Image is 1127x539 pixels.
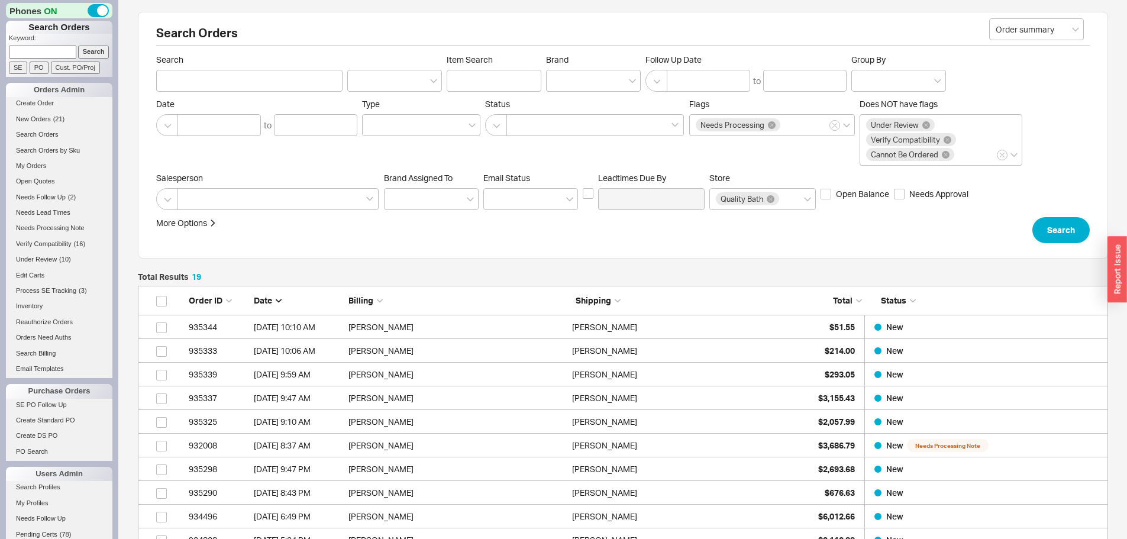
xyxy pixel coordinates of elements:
div: to [264,120,272,131]
span: New Orders [16,115,51,122]
div: 8/21/25 9:47 AM [254,386,343,410]
div: Billing [348,295,570,306]
div: 935339 [189,363,248,386]
div: [PERSON_NAME] [348,410,566,434]
span: 19 [192,272,201,282]
span: Brand [546,54,569,64]
a: Search Profiles [6,481,112,493]
svg: open menu [566,197,573,202]
input: Open Balance [821,189,831,199]
a: 935337[DATE] 9:47 AM[PERSON_NAME][PERSON_NAME]$3,155.43New [138,386,1108,410]
a: Open Quotes [6,175,112,188]
div: 8/21/25 9:10 AM [254,410,343,434]
span: ( 16 ) [74,240,86,247]
a: Needs Processing Note [6,222,112,234]
input: Search [78,46,109,58]
span: Needs Processing Note [16,224,85,231]
span: Needs Follow Up [16,193,66,201]
span: Billing [348,295,373,305]
a: My Profiles [6,497,112,509]
div: [PERSON_NAME] [572,410,637,434]
span: Needs Processing [700,121,764,129]
div: Phones [6,3,112,18]
input: Select... [989,18,1084,40]
h2: Search Orders [156,27,1090,46]
div: [PERSON_NAME] [572,457,637,481]
div: [PERSON_NAME] [348,339,566,363]
span: Cannot Be Ordered [871,150,938,159]
span: $6,012.66 [818,511,855,521]
span: Brand Assigned To [384,173,453,183]
span: Needs Follow Up [16,515,66,522]
span: Type [362,99,380,109]
input: PO [30,62,49,74]
input: Store [781,192,789,206]
span: Under Review [16,256,57,263]
svg: open menu [467,197,474,202]
button: Does NOT have flags [997,150,1007,160]
button: More Options [156,217,217,229]
input: Does NOT have flags [956,148,964,162]
div: 8/21/25 10:06 AM [254,339,343,363]
span: $293.05 [825,369,855,379]
div: [PERSON_NAME] [572,434,637,457]
svg: open menu [934,79,941,83]
span: $51.55 [829,322,855,332]
div: 8/20/25 9:47 PM [254,457,343,481]
div: 8/21/25 9:59 AM [254,363,343,386]
a: 935344[DATE] 10:10 AM[PERSON_NAME][PERSON_NAME]$51.55New [138,315,1108,339]
span: New [886,393,903,403]
a: 935339[DATE] 9:59 AM[PERSON_NAME][PERSON_NAME]$293.05New [138,363,1108,386]
a: Edit Carts [6,269,112,282]
div: 935344 [189,315,248,339]
div: [PERSON_NAME] [572,315,637,339]
div: Date [254,295,343,306]
span: Verify Compatibility [871,135,940,144]
div: 8/20/25 6:49 PM [254,505,343,528]
span: Search [1047,223,1075,237]
a: New Orders(21) [6,113,112,125]
a: 935298[DATE] 9:47 PM[PERSON_NAME][PERSON_NAME]$2,693.68New [138,457,1108,481]
div: [PERSON_NAME] [348,434,566,457]
input: Flags [782,118,790,132]
div: Shipping [576,295,797,306]
div: Orders Admin [6,83,112,97]
div: [PERSON_NAME] [348,505,566,528]
div: 8/21/25 8:37 AM [254,434,343,457]
span: $676.63 [825,488,855,498]
div: [PERSON_NAME] [348,363,566,386]
span: Leadtimes Due By [598,173,705,183]
span: Em ​ ail Status [483,173,530,183]
div: 935298 [189,457,248,481]
div: Total [803,295,862,306]
a: Under Review(10) [6,253,112,266]
a: Search Orders [6,128,112,141]
span: Status [485,99,684,109]
a: 935325[DATE] 9:10 AM[PERSON_NAME][PERSON_NAME]$2,057.99New [138,410,1108,434]
a: 935333[DATE] 10:06 AM[PERSON_NAME][PERSON_NAME]$214.00New [138,339,1108,363]
div: 935337 [189,386,248,410]
a: Process SE Tracking(3) [6,285,112,297]
a: Email Templates [6,363,112,375]
span: New [886,417,903,427]
a: Orders Need Auths [6,331,112,344]
a: Inventory [6,300,112,312]
span: Group By [851,54,886,64]
a: Create Order [6,97,112,109]
span: Follow Up Date [645,54,847,65]
span: Total [833,295,852,305]
div: 935290 [189,481,248,505]
span: Shipping [576,295,611,305]
input: Item Search [447,70,541,92]
span: New [886,322,903,332]
span: Needs Approval [909,188,968,200]
span: Store [709,173,730,183]
span: New [886,511,903,521]
span: ( 3 ) [79,287,86,294]
div: Order ID [189,295,248,306]
p: Keyword: [9,34,112,46]
h5: Total Results [138,273,201,281]
div: to [753,75,761,87]
span: Process SE Tracking [16,287,76,294]
span: New [886,488,903,498]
